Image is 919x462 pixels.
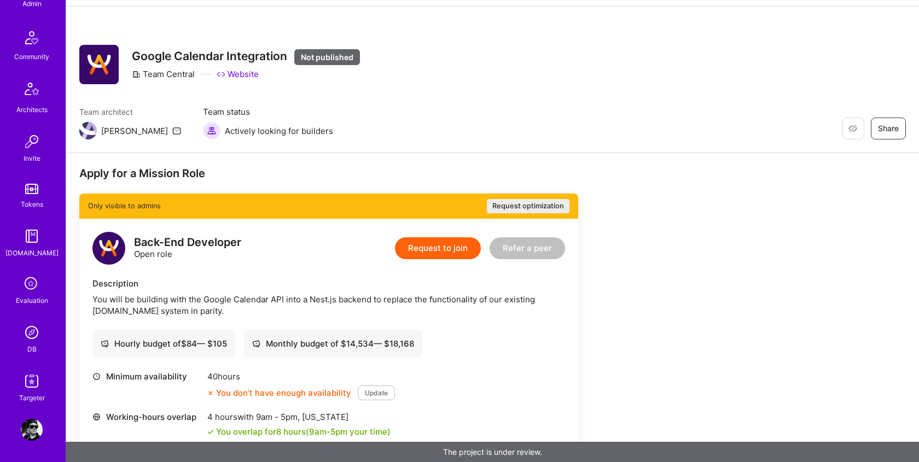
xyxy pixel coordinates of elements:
i: icon World [92,413,101,421]
button: Refer a peer [490,237,565,259]
div: Community [14,51,49,62]
div: Monthly budget of $ 14,534 — $ 18,168 [252,338,414,349]
div: [PERSON_NAME] [101,125,168,137]
img: Actively looking for builders [203,122,220,139]
div: You will be building with the Google Calendar API into a Nest.js backend to replace the functiona... [92,294,565,317]
span: Team status [203,106,333,118]
img: logo [92,232,125,265]
img: Skill Targeter [21,370,43,392]
img: User Avatar [21,419,43,441]
h3: Google Calendar Integration [132,49,360,64]
div: 40 hours [207,371,395,382]
div: Back-End Developer [134,237,241,248]
div: Minimum availability [92,371,202,382]
span: Team architect [79,106,181,118]
i: icon Cash [101,340,109,348]
i: icon EyeClosed [848,124,857,133]
div: Working-hours overlap [92,411,202,423]
div: Open role [134,237,241,260]
button: Request optimization [487,199,569,213]
i: icon Clock [92,372,101,381]
span: Actively looking for builders [225,125,333,137]
div: Architects [16,104,48,115]
i: icon CompanyGray [132,70,141,79]
div: Invite [24,153,40,164]
div: Apply for a Mission Role [79,166,578,180]
button: Share [871,118,906,139]
div: 4 hours with [US_STATE] [207,411,391,423]
i: icon Mail [172,126,181,135]
img: Community [19,25,45,51]
img: Invite [21,131,43,153]
div: Team Central [132,68,195,80]
div: Description [92,278,565,289]
i: icon Check [207,429,214,435]
a: User Avatar [18,419,45,441]
img: Admin Search [21,321,43,343]
div: You overlap for 8 hours ( your time) [216,426,391,437]
div: Not published [294,49,360,65]
div: You don’t have enough availability [207,387,351,399]
div: [DOMAIN_NAME] [5,247,59,259]
div: DB [27,343,37,355]
div: Only visible to admins [79,194,578,219]
span: 9am - 5pm [309,426,347,437]
i: icon SelectionTeam [21,274,42,295]
button: Request to join [395,237,481,259]
img: Company Logo [79,45,119,84]
div: Hourly budget of $ 84 — $ 105 [101,338,227,349]
img: tokens [25,184,38,194]
img: Architects [19,78,45,104]
span: Share [878,123,899,134]
img: guide book [21,225,43,247]
div: Evaluation [16,295,48,306]
div: The project is under review. [66,442,919,462]
i: icon CloseOrange [207,390,214,396]
span: 9am - 5pm , [254,412,302,422]
div: Targeter [19,392,45,403]
i: icon Cash [252,340,260,348]
img: Team Architect [79,122,97,139]
button: Update [358,385,395,400]
div: Tokens [21,198,43,210]
a: Website [217,68,259,80]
